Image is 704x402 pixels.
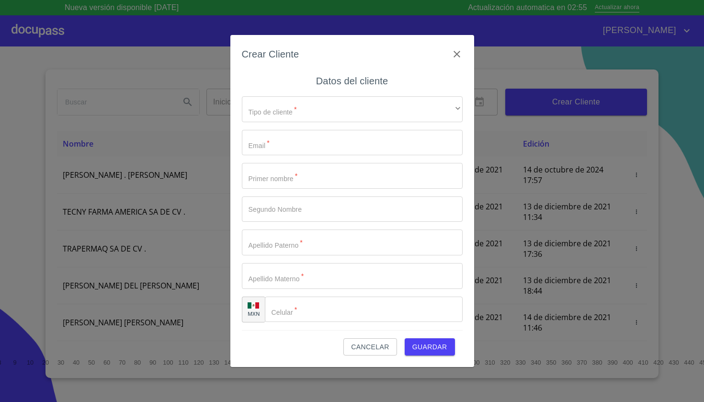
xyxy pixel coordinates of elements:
[242,46,299,62] h6: Crear Cliente
[248,310,260,317] p: MXN
[405,338,455,356] button: Guardar
[316,73,388,89] h6: Datos del cliente
[351,341,389,353] span: Cancelar
[242,96,463,122] div: ​
[412,341,447,353] span: Guardar
[248,302,259,309] img: R93DlvwvvjP9fbrDwZeCRYBHk45OWMq+AAOlFVsxT89f82nwPLnD58IP7+ANJEaWYhP0Tx8kkA0WlQMPQsAAgwAOmBj20AXj6...
[343,338,397,356] button: Cancelar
